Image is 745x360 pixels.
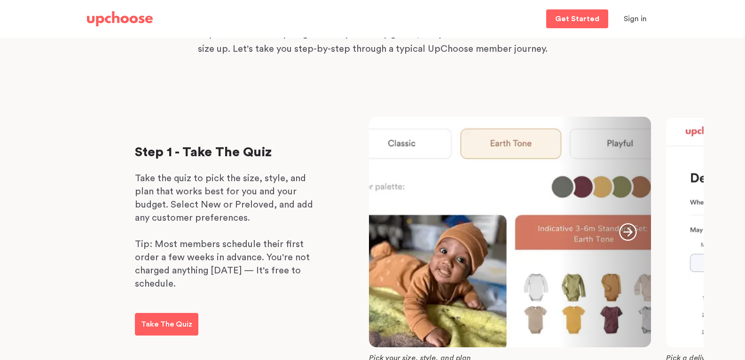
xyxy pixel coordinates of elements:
p: Take the quiz to pick the size, style, and plan that works best for you and your budget. Select N... [135,172,323,224]
p: Step 1 - Take The Quiz [135,145,323,160]
img: UpChoose [87,11,153,26]
p: Take The Quiz [141,319,192,330]
p: Tip: Most members schedule their first order a few weeks in advance. You're not charged anything ... [135,238,323,290]
span: Sign in [624,15,647,23]
a: Take The Quiz [135,313,198,336]
a: Get Started [546,9,608,28]
button: Sign in [612,9,659,28]
a: UpChoose [87,9,153,29]
p: Get Started [555,15,599,23]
